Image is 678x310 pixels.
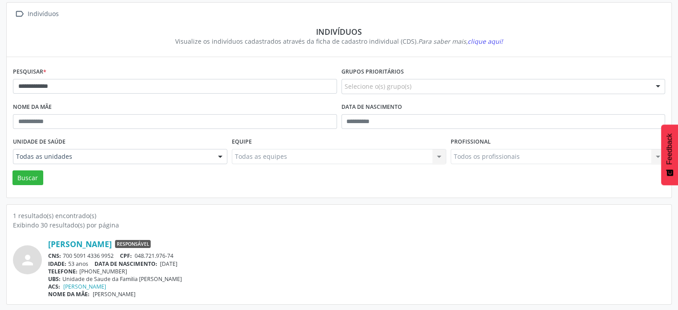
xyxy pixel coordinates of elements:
div: Indivíduos [19,27,659,37]
span: [DATE] [160,260,177,268]
label: Nome da mãe [13,100,52,114]
span: [PERSON_NAME] [93,290,136,298]
div: Exibindo 30 resultado(s) por página [13,220,665,230]
div: Visualize os indivíduos cadastrados através da ficha de cadastro individual (CDS). [19,37,659,46]
label: Pesquisar [13,65,46,79]
span: clique aqui! [468,37,503,45]
button: Feedback - Mostrar pesquisa [661,124,678,185]
i: Para saber mais, [418,37,503,45]
div: 700 5091 4336 9952 [48,252,665,260]
label: Data de nascimento [341,100,402,114]
span: Todas as unidades [16,152,209,161]
i:  [13,8,26,21]
span: Responsável [115,240,151,248]
div: Unidade de Saude da Familia [PERSON_NAME] [48,275,665,283]
a: [PERSON_NAME] [48,239,112,249]
div: [PHONE_NUMBER] [48,268,665,275]
span: CNS: [48,252,61,260]
label: Profissional [451,135,491,149]
span: IDADE: [48,260,66,268]
span: Selecione o(s) grupo(s) [345,82,411,91]
a:  Indivíduos [13,8,60,21]
div: 53 anos [48,260,665,268]
div: Indivíduos [26,8,60,21]
span: DATA DE NASCIMENTO: [95,260,157,268]
button: Buscar [12,170,43,186]
label: Grupos prioritários [341,65,404,79]
span: CPF: [120,252,132,260]
span: NOME DA MÃE: [48,290,90,298]
label: Unidade de saúde [13,135,66,149]
div: 1 resultado(s) encontrado(s) [13,211,665,220]
span: Feedback [666,133,674,165]
span: TELEFONE: [48,268,78,275]
span: 048.721.976-74 [135,252,173,260]
i: person [20,252,36,268]
span: ACS: [48,283,60,290]
a: [PERSON_NAME] [63,283,106,290]
label: Equipe [232,135,252,149]
span: UBS: [48,275,61,283]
